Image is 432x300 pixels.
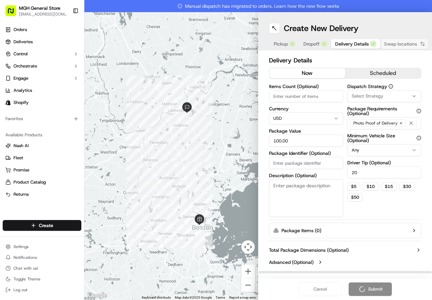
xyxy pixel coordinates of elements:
a: Product Catalog [5,179,79,185]
button: Product Catalog [3,177,81,188]
div: We're available if you need us! [30,71,93,77]
a: Returns [5,191,79,197]
span: Notifications [13,255,37,260]
span: Fleet [13,155,23,161]
button: Nash AI [3,140,81,151]
button: See all [105,86,123,94]
a: Powered byPylon [48,149,82,154]
button: Start new chat [115,66,123,75]
label: Description (Optional) [269,173,343,178]
img: Kat Rubio [7,98,18,109]
img: Shopify logo [5,100,11,105]
span: Chat with us! [13,266,38,271]
input: Enter driver tip amount [347,166,422,179]
button: Returns [3,189,81,200]
button: Fleet [3,153,81,163]
a: Deliveries [3,36,81,47]
a: Terms (opens in new tab) [216,296,225,299]
img: Nash [7,7,20,20]
button: [EMAIL_ADDRESS][DOMAIN_NAME] [19,11,67,17]
label: Package Identifier (Optional) [269,151,343,156]
span: Engage [13,75,28,81]
span: Product Catalog [13,179,46,185]
span: Log out [13,287,27,293]
input: Got a question? Start typing here... [18,44,122,51]
a: Fleet [5,155,79,161]
button: $30 [399,183,415,191]
img: Google [86,291,108,300]
button: $5 [347,183,360,191]
button: Control [3,49,81,59]
span: Toggle Theme [13,276,40,282]
span: Settings [13,244,29,249]
button: Advanced (Optional) [269,259,421,266]
a: 💻API Documentation [54,130,111,142]
a: 📗Knowledge Base [4,130,54,142]
div: Favorites [3,113,81,124]
p: Welcome 👋 [7,27,123,38]
div: 💻 [57,133,62,139]
button: Minimum Vehicle Size (Optional) [416,136,421,140]
button: Zoom out [241,278,255,292]
a: Nash AI [5,143,79,149]
span: Create [39,222,53,229]
span: Knowledge Base [13,133,52,139]
span: Analytics [13,87,32,93]
span: Promise [13,167,29,173]
a: Analytics [3,85,81,96]
input: Enter package identifier [269,157,343,169]
button: Package Requirements (Optional) [416,109,421,113]
button: Dispatch Strategy [388,84,393,89]
button: $50 [347,193,363,201]
button: Keyboard shortcuts [142,295,171,300]
button: now [269,68,345,78]
span: [DATE] [60,105,74,110]
div: Past conversations [7,88,45,93]
span: Map data ©2025 Google [175,296,212,299]
img: 1736555255976-a54dd68f-1ca7-489b-9aae-adbdc363a1c4 [7,64,19,77]
a: Report a map error [229,296,256,299]
button: Total Package Dimensions (Optional) [269,247,421,253]
button: scheduled [345,68,421,78]
span: Nash AI [13,143,29,149]
button: Map camera controls [241,240,255,254]
span: Delivery Details [335,40,369,47]
label: Advanced (Optional) [269,259,314,266]
button: MGH General Store [19,5,60,11]
label: Driver Tip (Optional) [347,160,422,165]
label: Package Requirements (Optional) [347,106,422,116]
h1: Create New Delivery [284,23,358,34]
span: Dropoff [303,40,320,47]
button: $10 [363,183,378,191]
label: Package Value [269,129,343,133]
button: Log out [3,285,81,295]
div: Available Products [3,130,81,140]
button: Engage [3,73,81,84]
label: Currency [269,106,343,111]
input: Enter number of items [269,90,343,102]
span: Deliveries [13,39,33,45]
label: Minimum Vehicle Size (Optional) [347,133,422,143]
img: 1736555255976-a54dd68f-1ca7-489b-9aae-adbdc363a1c4 [13,105,19,110]
span: Shopify [13,100,29,106]
span: Pylon [67,149,82,154]
button: MGH General Store[EMAIL_ADDRESS][DOMAIN_NAME] [3,3,70,19]
a: Shopify [3,97,81,108]
span: Pickup [274,40,288,47]
label: Package Items ( 0 ) [281,227,321,234]
img: 1724597045416-56b7ee45-8013-43a0-a6f9-03cb97ddad50 [14,64,26,77]
button: Package Items (0) [269,223,421,238]
div: Start new chat [30,64,111,71]
a: Orders [3,24,81,35]
span: API Documentation [64,133,108,139]
span: • [56,105,58,110]
span: Returns [13,191,29,197]
button: Zoom in [241,265,255,278]
a: Open this area in Google Maps (opens a new window) [86,291,108,300]
button: Settings [3,242,81,251]
button: Select Strategy [347,90,422,102]
button: Create [3,220,81,231]
button: Toggle Theme [3,274,81,284]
